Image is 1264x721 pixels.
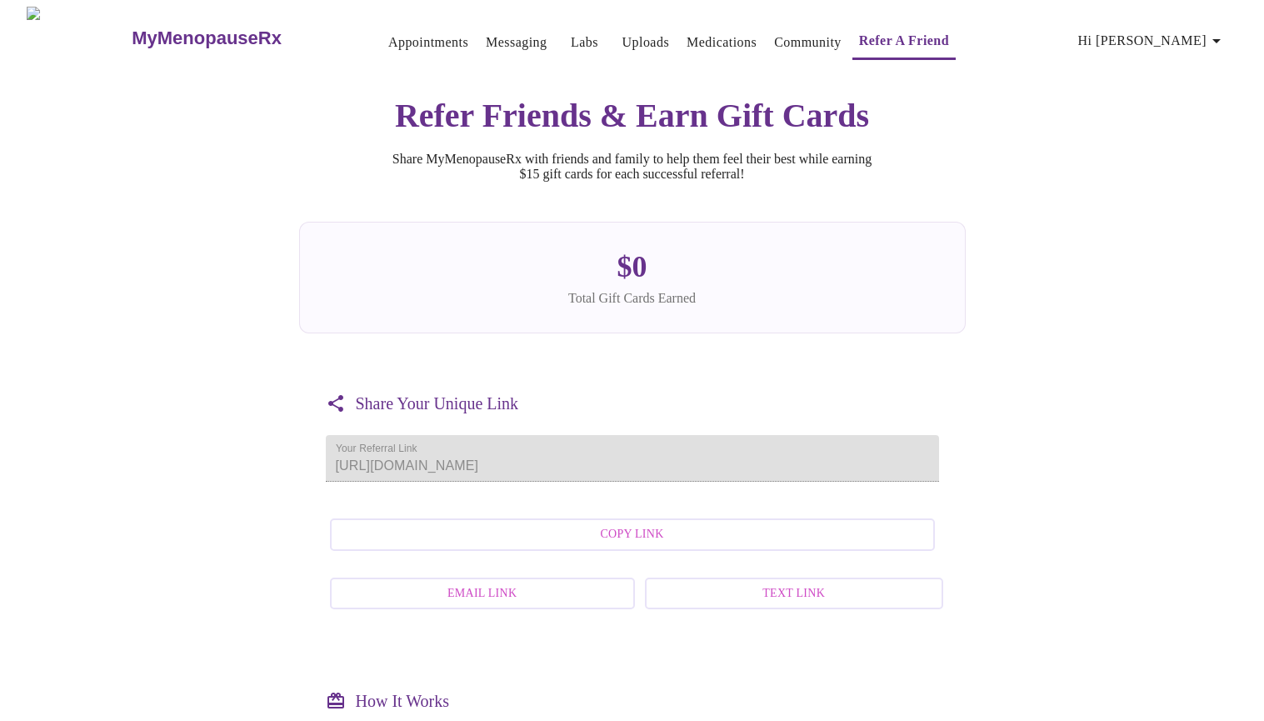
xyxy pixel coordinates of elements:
[327,249,938,284] div: $ 0
[382,26,475,59] button: Appointments
[852,24,956,60] button: Refer a Friend
[616,26,677,59] button: Uploads
[330,578,635,610] button: Email Link
[571,31,598,54] a: Labs
[1078,29,1227,53] span: Hi [PERSON_NAME]
[687,31,757,54] a: Medications
[645,578,943,610] button: Text Link
[1072,24,1233,58] button: Hi [PERSON_NAME]
[558,26,612,59] button: Labs
[767,26,848,59] button: Community
[680,26,763,59] button: Medications
[348,583,617,604] span: Email Link
[382,152,882,182] p: Share MyMenopauseRx with friends and family to help them feel their best while earning $15 gift c...
[479,26,553,59] button: Messaging
[622,31,670,54] a: Uploads
[388,31,468,54] a: Appointments
[356,692,449,711] h3: How It Works
[356,394,519,413] h3: Share Your Unique Link
[859,29,949,53] a: Refer a Friend
[326,569,631,618] a: Email Link
[641,569,939,618] a: Text Link
[327,291,938,306] div: Total Gift Cards Earned
[774,31,842,54] a: Community
[130,9,348,68] a: MyMenopauseRx
[348,524,917,545] span: Copy Link
[663,583,925,604] span: Text Link
[132,28,282,49] h3: MyMenopauseRx
[486,31,547,54] a: Messaging
[330,518,935,551] button: Copy Link
[27,7,130,69] img: MyMenopauseRx Logo
[299,96,966,135] h2: Refer Friends & Earn Gift Cards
